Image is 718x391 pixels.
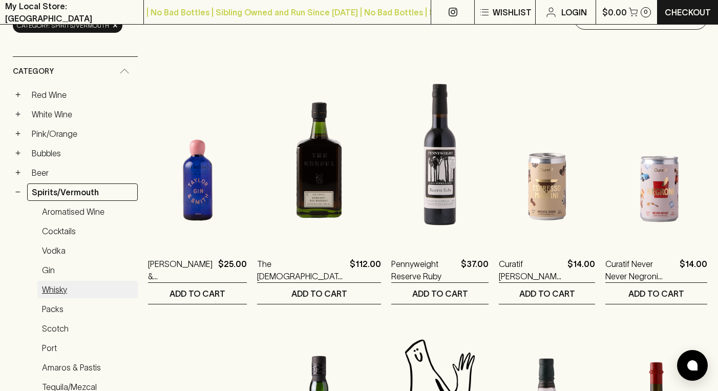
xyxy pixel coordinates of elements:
[257,63,381,242] img: The Gospel Straight Rye Whiskey
[257,258,346,282] a: The [DEMOGRAPHIC_DATA] Straight Rye Whiskey
[665,6,711,18] p: Checkout
[605,283,707,304] button: ADD TO CART
[680,258,707,282] p: $14.00
[27,183,138,201] a: Spirits/Vermouth
[519,287,575,300] p: ADD TO CART
[37,320,138,337] a: Scotch
[605,258,675,282] a: Curatif Never Never Negroni Cocktail Can
[148,283,247,304] button: ADD TO CART
[13,109,23,119] button: +
[602,6,627,18] p: $0.00
[567,258,595,282] p: $14.00
[412,287,468,300] p: ADD TO CART
[493,6,532,18] p: Wishlist
[37,359,138,376] a: Amaros & Pastis
[13,90,23,100] button: +
[499,63,595,242] img: Curatif Archie Rose Espresso Martini Cocktail
[13,129,23,139] button: +
[561,6,587,18] p: Login
[391,283,489,304] button: ADD TO CART
[148,63,247,242] img: Taylor & Smith Gin
[350,258,381,282] p: $112.00
[170,287,225,300] p: ADD TO CART
[37,261,138,279] a: Gin
[148,258,214,282] a: [PERSON_NAME] & [PERSON_NAME]
[461,258,489,282] p: $37.00
[37,242,138,259] a: Vodka
[391,63,489,242] img: Pennyweight Reserve Ruby
[37,300,138,318] a: Packs
[112,20,118,31] span: ×
[13,148,23,158] button: +
[391,258,457,282] a: Pennyweight Reserve Ruby
[13,57,138,86] div: Category
[257,283,381,304] button: ADD TO CART
[605,63,707,242] img: Curatif Never Never Negroni Cocktail Can
[37,222,138,240] a: Cocktails
[628,287,684,300] p: ADD TO CART
[27,106,138,123] a: White Wine
[644,9,648,15] p: 0
[218,258,247,282] p: $25.00
[687,360,698,371] img: bubble-icon
[27,125,138,142] a: Pink/Orange
[37,203,138,220] a: Aromatised Wine
[27,164,138,181] a: Beer
[37,281,138,298] a: Whisky
[13,187,23,197] button: −
[13,65,54,78] span: Category
[13,168,23,178] button: +
[37,339,138,357] a: Port
[499,258,563,282] a: Curatif [PERSON_NAME] Espresso Martini Cocktail
[27,145,138,162] a: Bubbles
[291,287,347,300] p: ADD TO CART
[17,20,109,31] span: Category: spirits/vermouth
[27,86,138,104] a: Red Wine
[499,283,595,304] button: ADD TO CART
